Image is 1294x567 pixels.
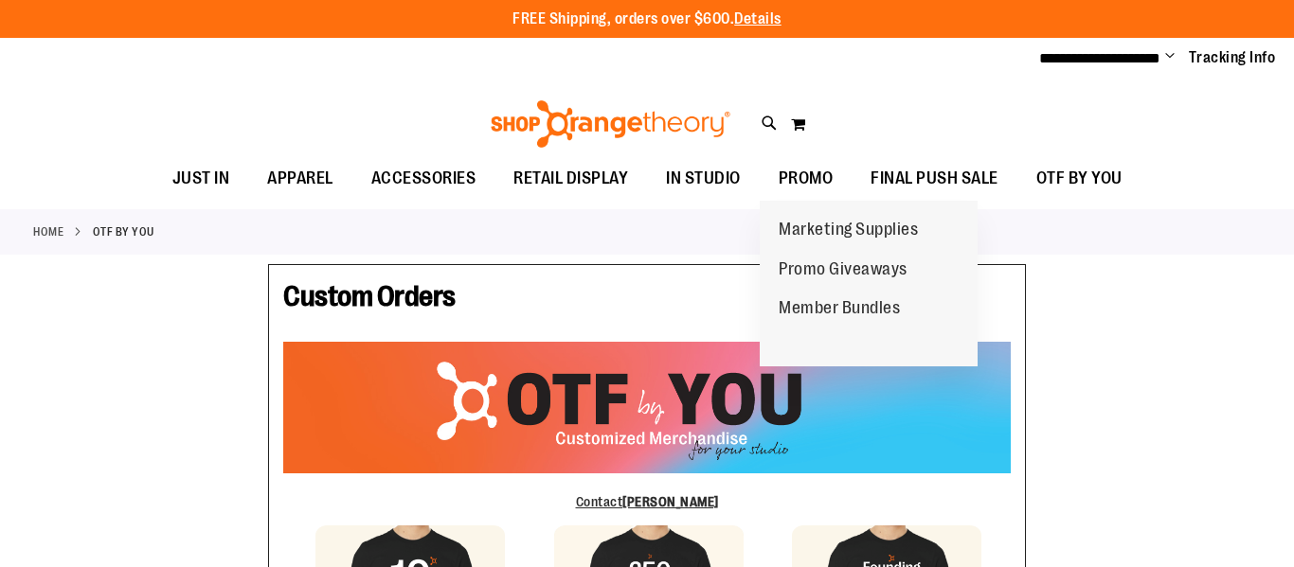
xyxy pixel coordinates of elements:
[93,223,154,240] strong: OTF By You
[371,157,476,200] span: ACCESSORIES
[33,223,63,240] a: Home
[267,157,333,200] span: APPAREL
[779,298,900,322] span: Member Bundles
[576,494,719,509] a: Contact[PERSON_NAME]
[283,279,1011,323] h1: Custom Orders
[666,157,741,200] span: IN STUDIO
[779,157,834,200] span: PROMO
[1165,48,1175,67] button: Account menu
[871,157,998,200] span: FINAL PUSH SALE
[512,9,782,30] p: FREE Shipping, orders over $600.
[734,10,782,27] a: Details
[488,100,733,148] img: Shop Orangetheory
[513,157,628,200] span: RETAIL DISPLAY
[172,157,230,200] span: JUST IN
[779,220,918,243] span: Marketing Supplies
[1189,47,1276,68] a: Tracking Info
[1036,157,1123,200] span: OTF BY YOU
[283,342,1011,472] img: OTF Custom Orders
[779,259,908,283] span: Promo Giveaways
[622,494,719,509] b: [PERSON_NAME]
